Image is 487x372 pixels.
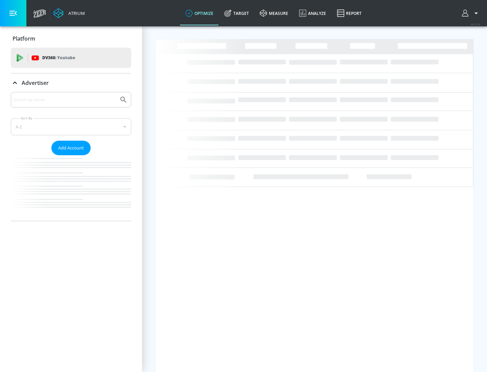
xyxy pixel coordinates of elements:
a: Report [331,1,367,25]
div: DV360: Youtube [11,48,131,68]
button: Add Account [51,141,91,155]
a: optimize [180,1,219,25]
label: Sort By [19,116,34,120]
input: Search by name [14,95,116,104]
div: Platform [11,29,131,48]
span: Add Account [58,144,84,152]
div: Advertiser [11,92,131,221]
p: Advertiser [22,79,49,87]
p: Youtube [57,54,75,61]
span: v 4.25.4 [471,22,480,26]
p: DV360: [42,54,75,62]
div: Advertiser [11,73,131,92]
a: Analyze [294,1,331,25]
p: Platform [13,35,35,42]
a: Target [219,1,254,25]
div: A-Z [11,118,131,135]
div: Atrium [66,10,85,16]
nav: list of Advertiser [11,155,131,221]
a: measure [254,1,294,25]
a: Atrium [53,8,85,18]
